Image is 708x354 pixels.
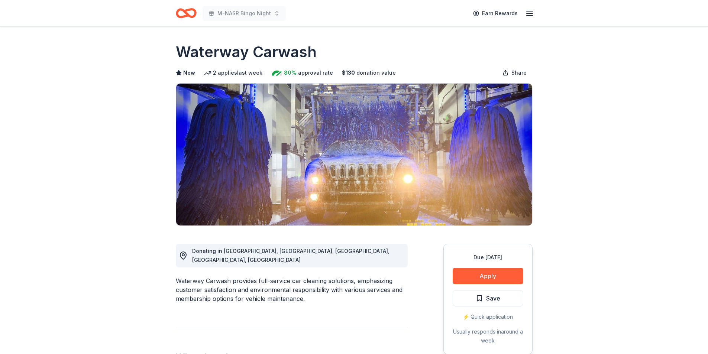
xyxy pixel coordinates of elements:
span: Share [511,68,527,77]
a: Home [176,4,197,22]
span: M-NASR Bingo Night [217,9,271,18]
span: 80% [284,68,297,77]
div: ⚡️ Quick application [453,312,523,321]
a: Earn Rewards [469,7,522,20]
span: approval rate [298,68,333,77]
span: donation value [356,68,396,77]
h1: Waterway Carwash [176,42,317,62]
img: Image for Waterway Carwash [176,84,532,225]
button: Apply [453,268,523,284]
span: Donating in [GEOGRAPHIC_DATA], [GEOGRAPHIC_DATA], [GEOGRAPHIC_DATA], [GEOGRAPHIC_DATA], [GEOGRAPH... [192,248,389,263]
div: 2 applies last week [204,68,262,77]
span: Save [486,293,500,303]
div: Waterway Carwash provides full-service car cleaning solutions, emphasizing customer satisfaction ... [176,276,408,303]
span: $ 130 [342,68,355,77]
button: M-NASR Bingo Night [203,6,286,21]
button: Save [453,290,523,306]
button: Share [497,65,533,80]
span: New [183,68,195,77]
div: Due [DATE] [453,253,523,262]
div: Usually responds in around a week [453,327,523,345]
